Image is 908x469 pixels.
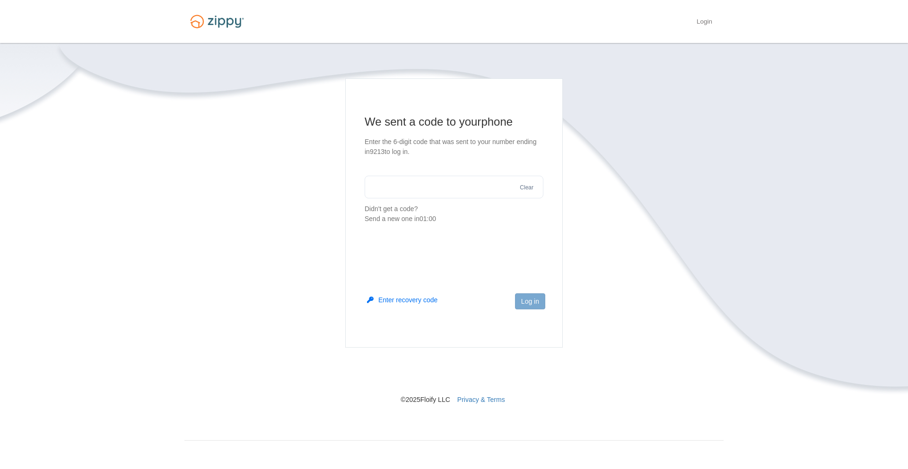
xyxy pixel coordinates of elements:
[457,396,505,403] a: Privacy & Terms
[365,204,543,224] p: Didn't get a code?
[697,18,712,27] a: Login
[365,214,543,224] div: Send a new one in 01:00
[517,183,536,192] button: Clear
[367,295,437,305] button: Enter recovery code
[365,114,543,129] h1: We sent a code to your phone
[515,293,545,309] button: Log in
[184,10,250,33] img: Logo
[365,137,543,157] p: Enter the 6-digit code that was sent to your number ending in 9213 to log in.
[184,348,724,404] nav: © 2025 Floify LLC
